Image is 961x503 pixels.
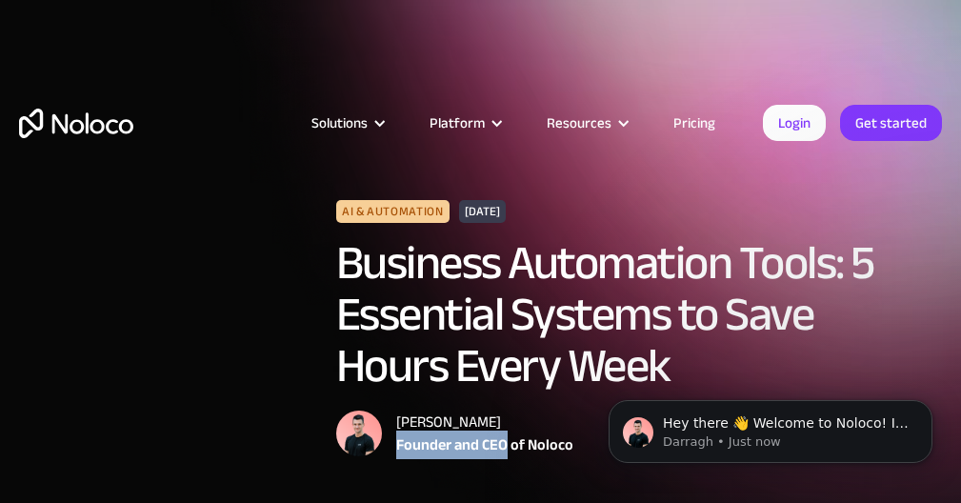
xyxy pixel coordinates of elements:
div: Resources [547,111,611,135]
div: Solutions [288,111,406,135]
div: Founder and CEO of Noloco [396,433,573,456]
div: Resources [523,111,650,135]
a: Get started [840,105,942,141]
h1: Business Automation Tools: 5 Essential Systems to Save Hours Every Week [336,237,932,392]
div: Platform [406,111,523,135]
a: home [19,109,133,138]
div: Platform [430,111,485,135]
div: [PERSON_NAME] [396,411,573,433]
a: Login [763,105,826,141]
div: Solutions [311,111,368,135]
iframe: Intercom notifications message [580,360,961,493]
a: Pricing [650,111,739,135]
